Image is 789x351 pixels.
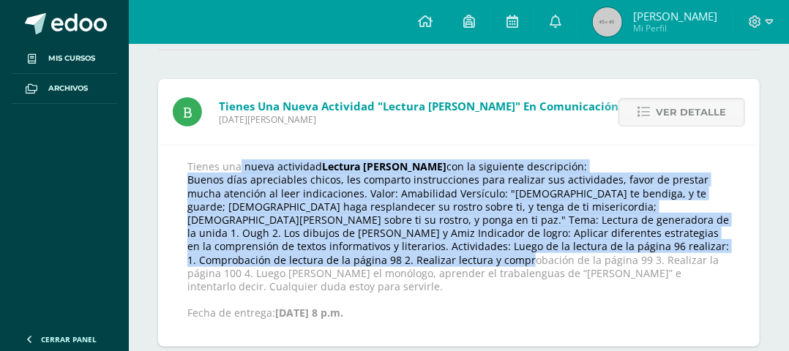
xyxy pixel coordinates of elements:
span: Ver detalle [656,99,726,126]
img: 45x45 [593,7,622,37]
p: Tienes una nueva actividad con la siguiente descripción: Buenos días apreciables chicos, les comp... [187,160,730,320]
strong: Lectura [PERSON_NAME] [322,159,446,173]
span: Mi Perfil [633,22,717,34]
span: Cerrar panel [41,334,97,344]
a: Mis cursos [12,44,117,74]
span: Archivos [48,83,88,94]
span: Mis cursos [48,53,95,64]
span: [PERSON_NAME] [633,9,717,23]
span: [DATE][PERSON_NAME] [219,113,708,126]
strong: [DATE] 8 p.m. [275,306,343,320]
span: Tienes una nueva actividad "Lectura [PERSON_NAME]" En Comunicación y lenguaje Pri 4 [219,99,708,113]
a: Archivos [12,74,117,104]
